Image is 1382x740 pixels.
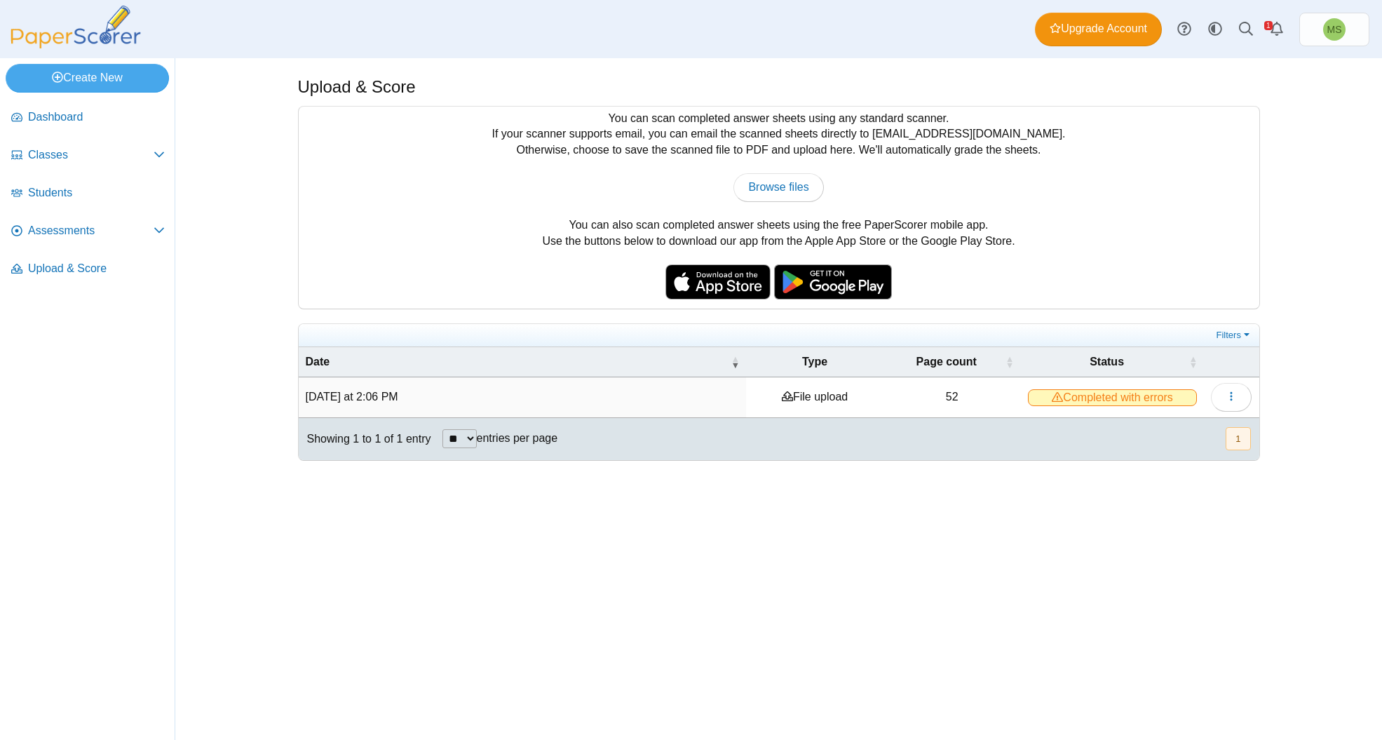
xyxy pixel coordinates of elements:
[1224,427,1250,450] nav: pagination
[1035,13,1162,46] a: Upgrade Account
[6,6,146,48] img: PaperScorer
[6,215,170,248] a: Assessments
[665,264,771,300] img: apple-store-badge.svg
[746,377,883,417] td: File upload
[1323,18,1346,41] span: Morgan Stefik
[28,109,165,125] span: Dashboard
[1327,25,1342,34] span: Morgan Stefik
[299,418,431,460] div: Showing 1 to 1 of 1 entry
[6,64,169,92] a: Create New
[1028,389,1198,406] span: Completed with errors
[1299,13,1369,46] a: Morgan Stefik
[1188,355,1197,369] span: Status : Activate to sort
[6,139,170,173] a: Classes
[28,261,165,276] span: Upload & Score
[774,264,892,300] img: google-play-badge.png
[477,432,558,444] label: entries per page
[306,391,398,403] time: Sep 22, 2025 at 2:06 PM
[1226,427,1250,450] button: 1
[1213,328,1256,342] a: Filters
[28,147,154,163] span: Classes
[753,354,876,370] span: Type
[6,177,170,210] a: Students
[883,377,1021,417] td: 52
[731,355,739,369] span: Date : Activate to remove sorting
[748,181,808,193] span: Browse files
[1005,355,1014,369] span: Page count : Activate to sort
[6,101,170,135] a: Dashboard
[299,107,1259,309] div: You can scan completed answer sheets using any standard scanner. If your scanner supports email, ...
[28,185,165,201] span: Students
[306,354,729,370] span: Date
[298,75,416,99] h1: Upload & Score
[28,223,154,238] span: Assessments
[1261,14,1292,45] a: Alerts
[733,173,823,201] a: Browse files
[6,253,170,286] a: Upload & Score
[1050,21,1147,36] span: Upgrade Account
[1028,354,1186,370] span: Status
[6,39,146,51] a: PaperScorer
[890,354,1003,370] span: Page count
